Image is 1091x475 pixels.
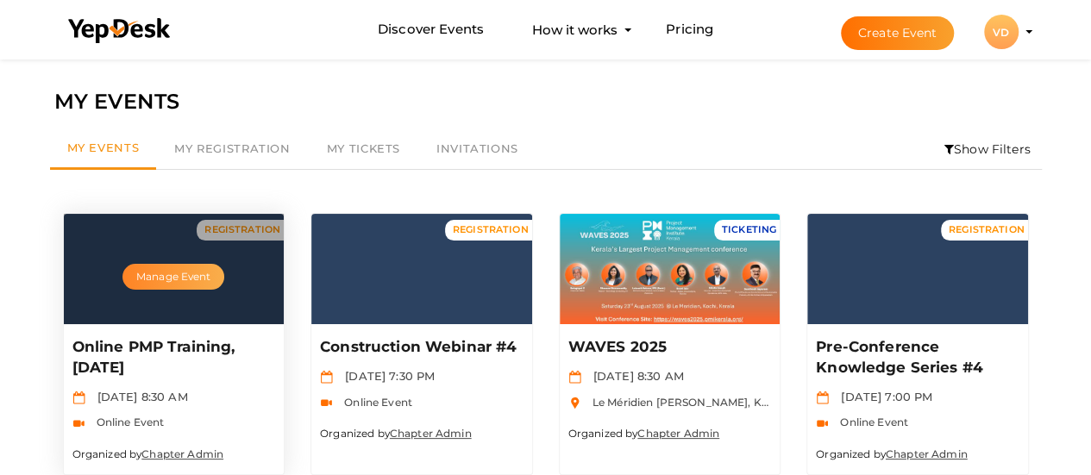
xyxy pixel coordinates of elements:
[72,337,272,378] p: Online PMP Training, [DATE]
[156,129,308,169] a: My Registration
[320,337,519,358] p: Construction Webinar #4
[67,141,140,154] span: My Events
[816,391,829,404] img: calendar.svg
[335,396,412,409] span: Online Event
[336,369,435,383] span: [DATE] 7:30 PM
[89,390,188,403] span: [DATE] 8:30 AM
[327,141,400,155] span: My Tickets
[637,427,719,440] a: Chapter Admin
[568,427,720,440] small: Organized by
[816,337,1015,378] p: Pre-Conference Knowledge Series #4
[320,427,472,440] small: Organized by
[816,417,829,430] img: video-icon.svg
[418,129,536,169] a: Invitations
[174,141,290,155] span: My Registration
[585,369,684,383] span: [DATE] 8:30 AM
[54,85,1038,118] div: MY EVENTS
[984,26,1019,39] profile-pic: VD
[390,427,472,440] a: Chapter Admin
[841,16,955,50] button: Create Event
[568,337,768,358] p: WAVES 2025
[378,14,484,46] a: Discover Events
[984,15,1019,49] div: VD
[568,371,581,384] img: calendar.svg
[979,14,1024,50] button: VD
[436,141,518,155] span: Invitations
[832,390,932,403] span: [DATE] 7:00 PM
[933,129,1042,169] li: Show Filters
[527,14,623,46] button: How it works
[320,397,333,409] img: video-icon.svg
[568,397,581,409] img: location.svg
[886,447,968,460] a: Chapter Admin
[666,14,713,46] a: Pricing
[50,129,157,170] a: My Events
[320,371,333,384] img: calendar.svg
[831,416,908,428] span: Online Event
[816,447,968,460] small: Organized by
[72,447,224,460] small: Organized by
[141,447,223,460] a: Chapter Admin
[309,129,418,169] a: My Tickets
[122,264,224,290] button: Manage Event
[72,417,85,430] img: video-icon.svg
[72,391,85,404] img: calendar.svg
[88,416,165,428] span: Online Event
